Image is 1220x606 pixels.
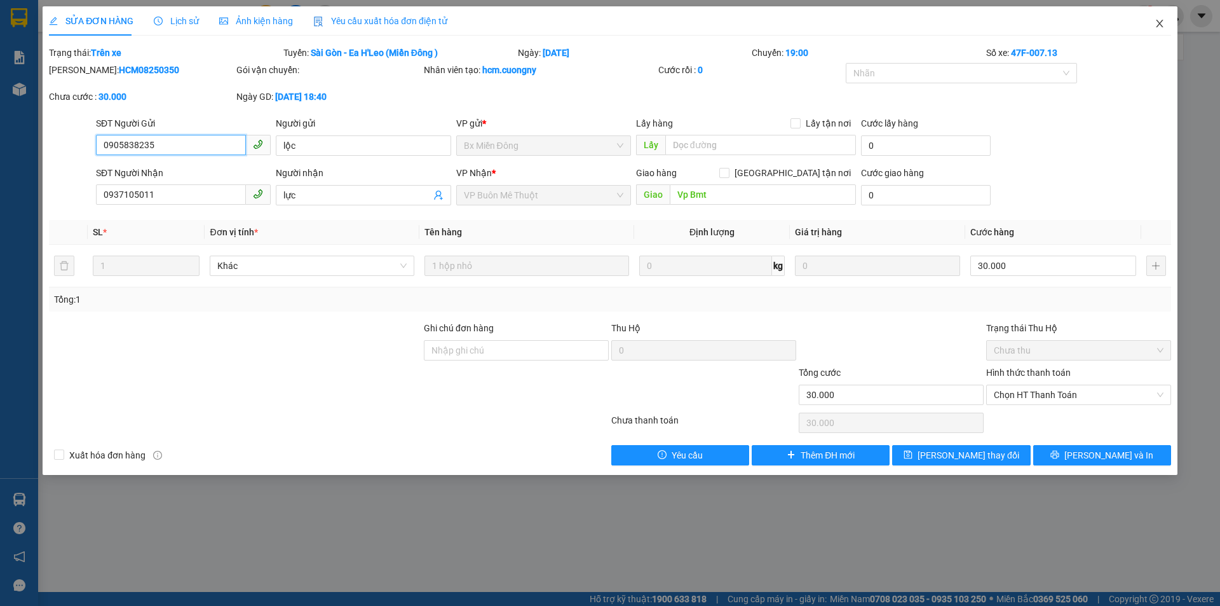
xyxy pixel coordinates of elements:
span: close [1155,18,1165,29]
span: VP Buôn Mê Thuột [464,186,623,205]
span: exclamation-circle [658,450,667,460]
span: info-circle [153,451,162,460]
input: Dọc đường [670,184,856,205]
input: VD: Bàn, Ghế [424,256,629,276]
span: Tên hàng [424,227,462,237]
div: SĐT Người Gửi [96,116,271,130]
span: user-add [433,190,444,200]
span: clock-circle [154,17,163,25]
span: phone [253,189,263,199]
button: printer[PERSON_NAME] và In [1033,445,1171,465]
b: 19:00 [785,48,808,58]
div: Người gửi [276,116,451,130]
span: [PERSON_NAME] và In [1064,448,1153,462]
span: Lấy tận nơi [801,116,856,130]
b: 0 [698,65,703,75]
div: Chuyến: [750,46,985,60]
span: Giao [636,184,670,205]
div: SĐT Người Nhận [96,166,271,180]
input: Dọc đường [665,135,856,155]
label: Ghi chú đơn hàng [424,323,494,333]
span: Xuất hóa đơn hàng [64,448,151,462]
span: Định lượng [689,227,735,237]
b: [DATE] [543,48,569,58]
div: Người nhận [276,166,451,180]
b: HCM08250350 [119,65,179,75]
div: Số xe: [985,46,1172,60]
span: phone [253,139,263,149]
span: Thêm ĐH mới [801,448,855,462]
div: Trạng thái Thu Hộ [986,321,1171,335]
div: Nhân viên tạo: [424,63,656,77]
span: [PERSON_NAME] thay đổi [918,448,1019,462]
b: [DATE] 18:40 [275,92,327,102]
b: Sài Gòn - Ea H'Leo (Miền Đông ) [311,48,438,58]
label: Cước giao hàng [861,168,924,178]
span: edit [49,17,58,25]
span: plus [787,450,796,460]
button: exclamation-circleYêu cầu [611,445,749,465]
span: Đơn vị tính [210,227,257,237]
span: Giao hàng [636,168,677,178]
label: Hình thức thanh toán [986,368,1071,378]
span: picture [219,17,228,25]
b: hcm.cuongny [482,65,536,75]
span: printer [1050,450,1059,460]
span: Bx Miền Đông [464,136,623,155]
span: Yêu cầu [672,448,703,462]
div: Chưa cước : [49,90,234,104]
span: Cước hàng [970,227,1014,237]
input: Ghi chú đơn hàng [424,340,609,361]
span: close-circle [1156,391,1164,399]
img: icon [313,17,323,27]
span: Chọn HT Thanh Toán [994,385,1163,404]
span: VP Nhận [456,168,492,178]
b: Trên xe [91,48,121,58]
button: save[PERSON_NAME] thay đổi [892,445,1030,465]
button: delete [54,256,74,276]
span: Lấy [636,135,665,155]
span: Khác [217,256,407,275]
div: Ngày: [517,46,751,60]
div: Ngày GD: [236,90,421,104]
span: Lịch sử [154,16,199,26]
b: 30.000 [98,92,126,102]
span: Thu Hộ [611,323,640,333]
b: 47F-007.13 [1011,48,1057,58]
div: [PERSON_NAME]: [49,63,234,77]
div: Tuyến: [282,46,517,60]
span: Giá trị hàng [795,227,842,237]
button: plus [1146,256,1166,276]
button: plusThêm ĐH mới [752,445,890,465]
div: Gói vận chuyển: [236,63,421,77]
div: Tổng: 1 [54,293,471,306]
input: 0 [795,256,960,276]
span: SL [93,227,103,237]
input: Cước lấy hàng [861,135,991,156]
span: SỬA ĐƠN HÀNG [49,16,133,26]
input: Cước giao hàng [861,185,991,205]
span: Chưa thu [994,341,1163,360]
div: VP gửi [456,116,631,130]
div: Chưa thanh toán [610,413,797,436]
span: [GEOGRAPHIC_DATA] tận nơi [729,166,856,180]
div: Cước rồi : [658,63,843,77]
div: Trạng thái: [48,46,282,60]
span: Lấy hàng [636,118,673,128]
span: kg [772,256,785,276]
span: save [904,450,912,460]
label: Cước lấy hàng [861,118,918,128]
span: Tổng cước [799,368,841,378]
span: Ảnh kiện hàng [219,16,293,26]
span: Yêu cầu xuất hóa đơn điện tử [313,16,447,26]
button: Close [1142,6,1177,42]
